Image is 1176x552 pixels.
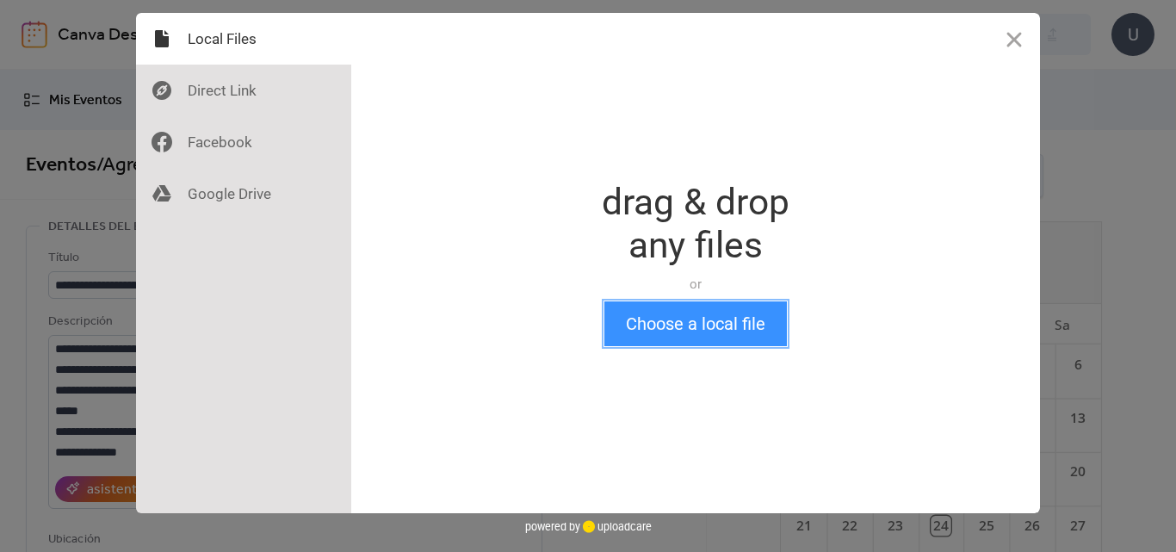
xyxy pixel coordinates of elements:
div: Direct Link [136,65,351,116]
a: uploadcare [580,520,652,533]
button: Close [988,13,1040,65]
div: Facebook [136,116,351,168]
div: Google Drive [136,168,351,220]
div: powered by [525,513,652,539]
div: or [602,276,789,293]
div: drag & drop any files [602,181,789,267]
div: Local Files [136,13,351,65]
button: Choose a local file [604,301,787,346]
